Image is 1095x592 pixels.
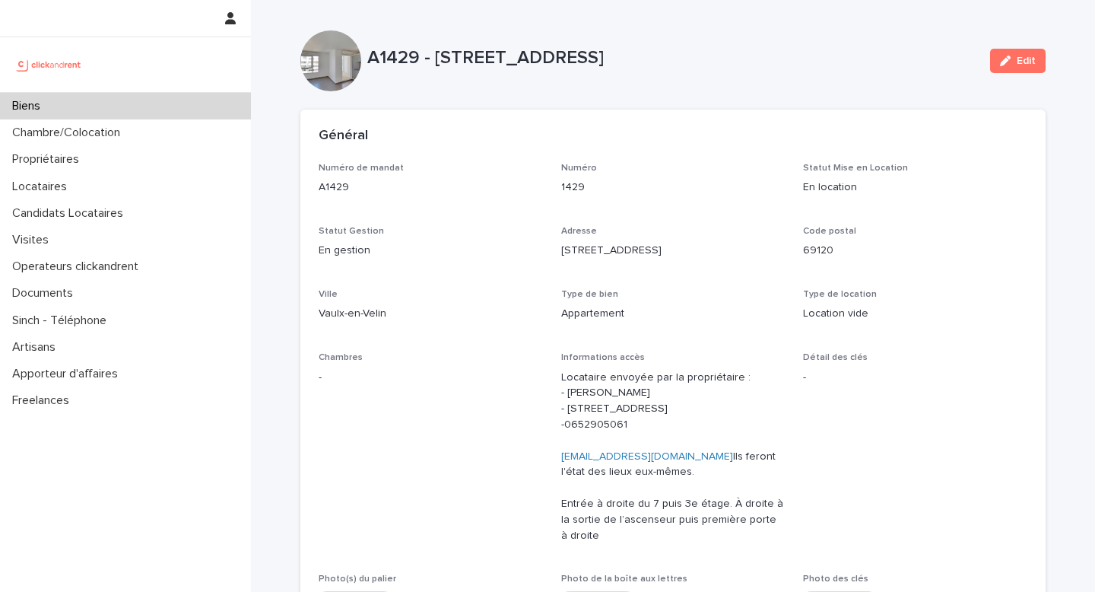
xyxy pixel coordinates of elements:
[6,233,61,247] p: Visites
[561,370,786,544] p: Ils feront l'état des lieux eux-mêmes. Entrée à droite du 7 puis 3e étage. À droite à la sortie d...
[803,574,868,584] span: Photo des clés
[319,164,404,173] span: Numéro de mandat
[6,340,68,355] p: Artisans
[561,164,597,173] span: Numéro
[803,243,1027,259] p: 69120
[561,372,751,430] ringover-84e06f14122c: Locataire envoyée par la propriétaire : - [PERSON_NAME] - [STREET_ADDRESS] -
[6,152,91,167] p: Propriétaires
[6,286,85,301] p: Documents
[564,419,627,430] ringoverc2c-number-84e06f14122c: 0652905061
[803,290,877,299] span: Type de location
[6,314,119,328] p: Sinch - Téléphone
[803,306,1027,322] p: Location vide
[319,574,396,584] span: Photo(s) du palier
[561,574,687,584] span: Photo de la boîte aux lettres
[319,180,543,196] p: A1429
[6,180,79,194] p: Locataires
[6,206,135,221] p: Candidats Locataires
[1017,56,1036,66] span: Edit
[6,99,52,113] p: Biens
[6,126,132,140] p: Chambre/Colocation
[367,47,978,69] p: A1429 - [STREET_ADDRESS]
[561,451,733,462] a: [EMAIL_ADDRESS][DOMAIN_NAME]
[319,227,384,236] span: Statut Gestion
[564,419,627,430] ringoverc2c-84e06f14122c: Call with Ringover
[561,227,597,236] span: Adresse
[990,49,1046,73] button: Edit
[561,353,645,362] span: Informations accès
[6,259,151,274] p: Operateurs clickandrent
[561,306,786,322] p: Appartement
[803,353,868,362] span: Détail des clés
[319,370,543,386] p: -
[561,290,618,299] span: Type de bien
[6,367,130,381] p: Apporteur d'affaires
[319,306,543,322] p: Vaulx-en-Velin
[12,49,86,80] img: UCB0brd3T0yccxBKYDjQ
[561,180,786,196] p: 1429
[319,128,368,145] h2: Général
[561,243,786,259] p: [STREET_ADDRESS]
[319,353,363,362] span: Chambres
[319,243,543,259] p: En gestion
[319,290,338,299] span: Ville
[803,370,1027,386] p: -
[803,227,856,236] span: Code postal
[803,164,908,173] span: Statut Mise en Location
[6,393,81,408] p: Freelances
[803,180,1027,196] p: En location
